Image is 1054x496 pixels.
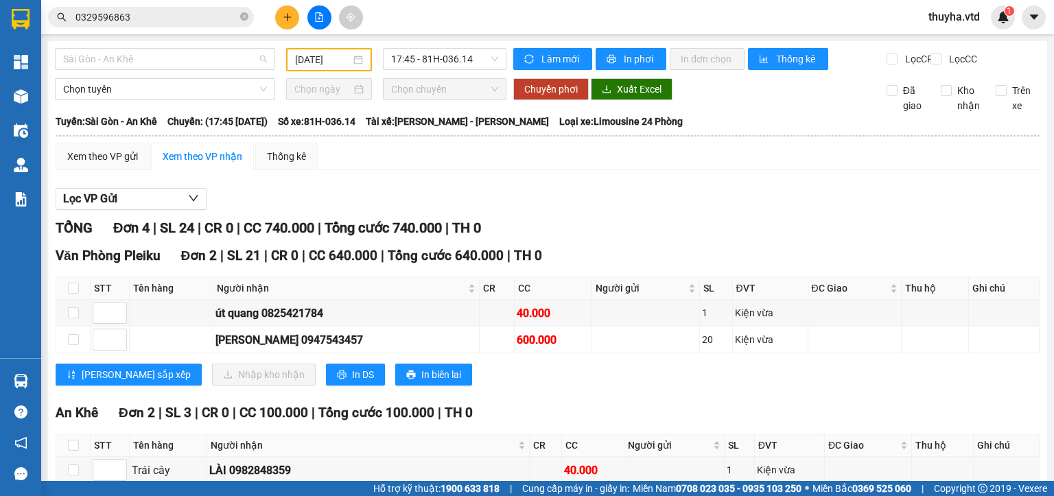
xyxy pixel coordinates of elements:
[395,364,472,386] button: printerIn biên lai
[633,481,801,496] span: Miền Nam
[727,462,752,477] div: 1
[318,220,321,236] span: |
[852,483,911,494] strong: 0369 525 060
[670,48,745,70] button: In đơn chọn
[352,367,374,382] span: In DS
[517,305,590,322] div: 40.000
[215,331,477,349] div: [PERSON_NAME] 0947543457
[295,52,350,67] input: 12/10/2025
[452,220,481,236] span: TH 0
[56,364,202,386] button: sort-ascending[PERSON_NAME] sắp xếp
[119,405,155,421] span: Đơn 2
[283,12,292,22] span: plus
[898,83,931,113] span: Đã giao
[14,123,28,138] img: warehouse-icon
[14,467,27,480] span: message
[56,188,207,210] button: Lọc VP Gửi
[275,5,299,29] button: plus
[188,193,199,204] span: down
[227,248,261,263] span: SL 21
[14,55,28,69] img: dashboard-icon
[917,8,991,25] span: thuyha.vtd
[239,405,308,421] span: CC 100.000
[14,158,28,172] img: warehouse-icon
[702,332,729,347] div: 20
[14,405,27,418] span: question-circle
[204,220,233,236] span: CR 0
[441,483,500,494] strong: 1900 633 818
[381,248,384,263] span: |
[759,54,771,65] span: bar-chart
[339,5,363,29] button: aim
[267,149,306,164] div: Thống kê
[312,405,315,421] span: |
[56,220,93,236] span: TỔNG
[318,405,434,421] span: Tổng cước 100.000
[524,54,536,65] span: sync
[978,484,987,493] span: copyright
[596,281,686,296] span: Người gửi
[240,12,248,21] span: close-circle
[513,48,592,70] button: syncLàm mới
[326,364,385,386] button: printerIn DS
[902,277,969,300] th: Thu hộ
[337,370,347,381] span: printer
[91,277,130,300] th: STT
[56,405,98,421] span: An Khê
[209,462,527,479] div: LÀI 0982848359
[624,51,655,67] span: In phơi
[1005,6,1014,16] sup: 1
[264,248,268,263] span: |
[195,405,198,421] span: |
[628,438,710,453] span: Người gửi
[997,11,1009,23] img: icon-new-feature
[900,51,935,67] span: Lọc CR
[309,248,377,263] span: CC 640.000
[130,434,207,457] th: Tên hàng
[406,370,416,381] span: printer
[271,248,298,263] span: CR 0
[591,78,672,100] button: downloadXuất Excel
[63,49,267,69] span: Sài Gòn - An Khê
[812,281,887,296] span: ĐC Giao
[14,89,28,104] img: warehouse-icon
[240,11,248,24] span: close-circle
[346,12,355,22] span: aim
[617,82,661,97] span: Xuất Excel
[160,220,194,236] span: SL 24
[132,462,204,479] div: Trái cây
[215,305,477,322] div: út quang 0825421784
[421,367,461,382] span: In biên lai
[237,220,240,236] span: |
[233,405,236,421] span: |
[391,79,499,99] span: Chọn chuyến
[559,114,683,129] span: Loại xe: Limousine 24 Phòng
[510,481,512,496] span: |
[113,220,150,236] span: Đơn 4
[507,248,511,263] span: |
[1007,6,1011,16] span: 1
[14,192,28,206] img: solution-icon
[922,481,924,496] span: |
[828,438,898,453] span: ĐC Giao
[530,434,562,457] th: CR
[278,114,355,129] span: Số xe: 81H-036.14
[67,370,76,381] span: sort-ascending
[198,220,201,236] span: |
[63,190,117,207] span: Lọc VP Gửi
[14,436,27,449] span: notification
[1007,83,1040,113] span: Trên xe
[244,220,314,236] span: CC 740.000
[56,248,161,263] span: Văn Phòng Pleiku
[607,54,618,65] span: printer
[82,367,191,382] span: [PERSON_NAME] sắp xếp
[159,405,162,421] span: |
[702,305,729,320] div: 1
[700,277,732,300] th: SL
[805,486,809,491] span: ⚪️
[676,483,801,494] strong: 0708 023 035 - 0935 103 250
[438,405,441,421] span: |
[562,434,624,457] th: CC
[735,305,806,320] div: Kiện vừa
[1028,11,1040,23] span: caret-down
